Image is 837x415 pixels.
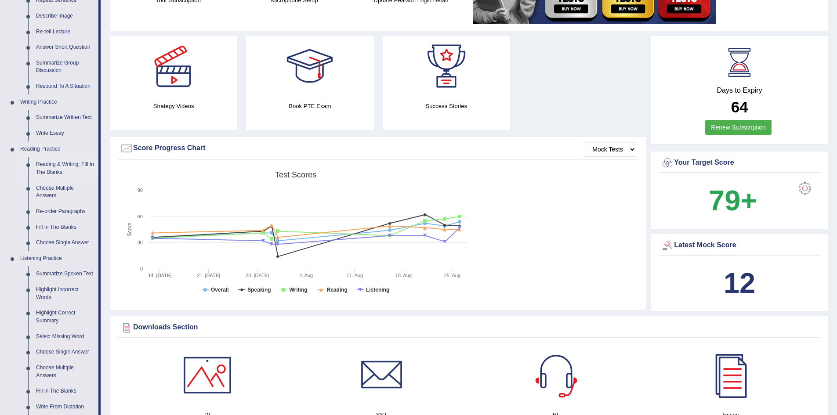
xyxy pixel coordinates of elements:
[383,101,510,111] h4: Success Stories
[32,360,98,383] a: Choose Multiple Answers
[16,251,98,267] a: Listening Practice
[211,287,229,293] tspan: Overall
[32,305,98,328] a: Highlight Correct Summary
[120,142,636,155] div: Score Progress Chart
[138,214,143,219] text: 60
[366,287,389,293] tspan: Listening
[32,55,98,79] a: Summarize Group Discussion
[32,329,98,345] a: Select Missing Word
[661,239,818,252] div: Latest Mock Score
[724,267,755,299] b: 12
[32,344,98,360] a: Choose Single Answer
[138,188,143,193] text: 90
[347,273,363,278] tspan: 11. Aug
[32,204,98,220] a: Re-order Paragraphs
[110,101,237,111] h4: Strategy Videos
[32,399,98,415] a: Write From Dictation
[32,110,98,126] a: Summarize Written Text
[32,79,98,94] a: Respond To A Situation
[32,40,98,55] a: Answer Short Question
[705,120,772,135] a: Renew Subscription
[16,94,98,110] a: Writing Practice
[661,156,818,170] div: Your Target Score
[140,266,143,271] text: 0
[327,287,348,293] tspan: Reading
[120,321,818,334] div: Downloads Section
[709,184,757,217] b: 79+
[32,220,98,235] a: Fill In The Blanks
[32,24,98,40] a: Re-tell Lecture
[299,273,313,278] tspan: 4. Aug
[289,287,307,293] tspan: Writing
[275,170,316,179] tspan: Test scores
[395,273,412,278] tspan: 18. Aug
[32,282,98,305] a: Highlight Incorrect Words
[32,383,98,399] a: Fill In The Blanks
[138,240,143,245] text: 30
[197,273,220,278] tspan: 21. [DATE]
[32,235,98,251] a: Choose Single Answer
[444,273,460,278] tspan: 25. Aug
[247,287,271,293] tspan: Speaking
[32,157,98,180] a: Reading & Writing: Fill In The Blanks
[32,266,98,282] a: Summarize Spoken Text
[148,273,171,278] tspan: 14. [DATE]
[246,101,373,111] h4: Book PTE Exam
[246,273,269,278] tspan: 28. [DATE]
[32,180,98,204] a: Choose Multiple Answers
[16,141,98,157] a: Reading Practice
[127,223,133,237] tspan: Score
[32,8,98,24] a: Describe Image
[32,126,98,141] a: Write Essay
[661,87,818,94] h4: Days to Expiry
[731,98,748,115] b: 64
